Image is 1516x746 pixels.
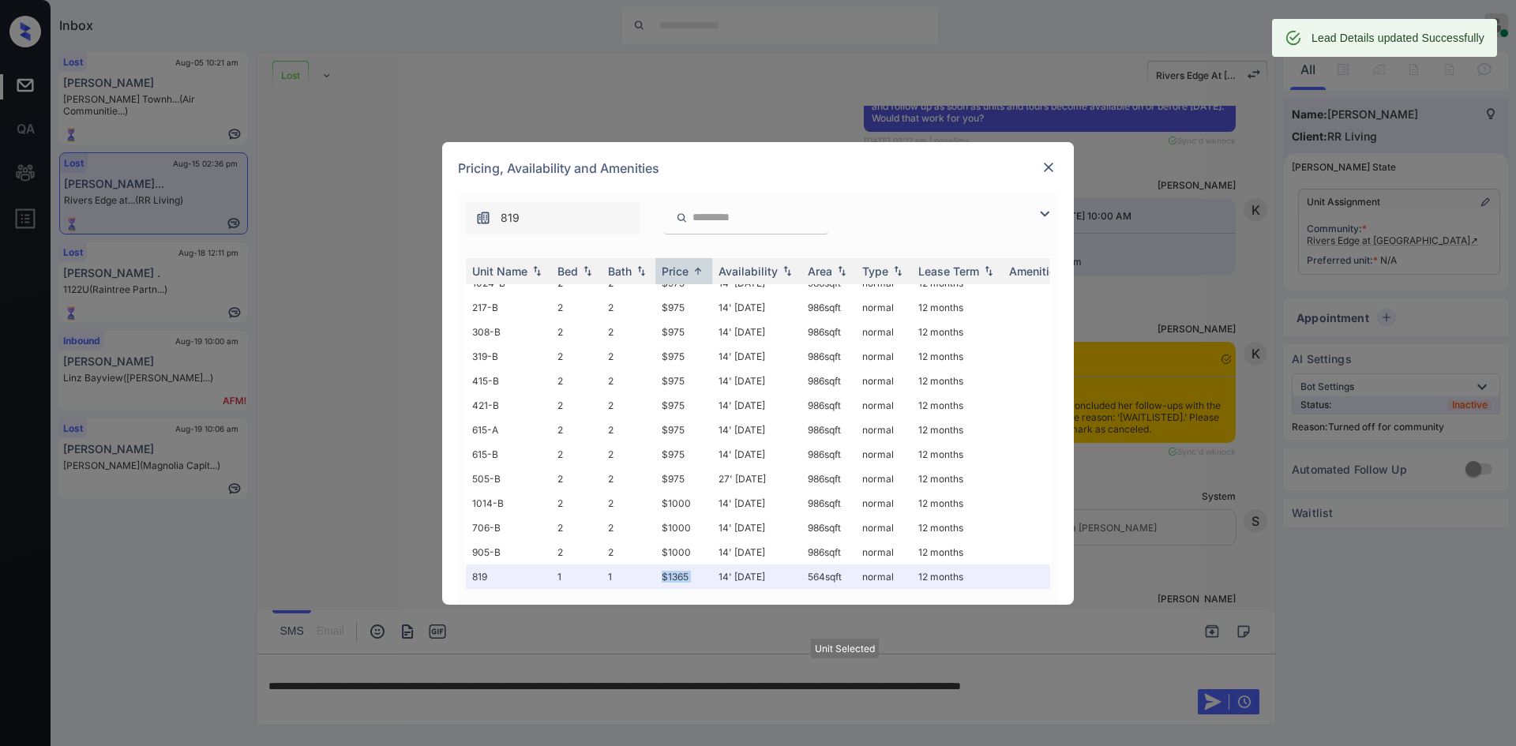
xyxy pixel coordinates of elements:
[912,564,1003,589] td: 12 months
[912,369,1003,393] td: 12 months
[856,320,912,344] td: normal
[912,344,1003,369] td: 12 months
[602,320,655,344] td: 2
[655,515,712,540] td: $1000
[466,491,551,515] td: 1014-B
[801,393,856,418] td: 986 sqft
[712,418,801,442] td: 14' [DATE]
[551,369,602,393] td: 2
[501,209,520,227] span: 819
[1041,159,1056,175] img: close
[801,442,856,467] td: 986 sqft
[655,369,712,393] td: $975
[602,369,655,393] td: 2
[1035,204,1054,223] img: icon-zuma
[712,295,801,320] td: 14' [DATE]
[551,344,602,369] td: 2
[602,393,655,418] td: 2
[442,142,1074,194] div: Pricing, Availability and Amenities
[890,265,906,276] img: sorting
[655,320,712,344] td: $975
[834,265,850,276] img: sorting
[466,540,551,564] td: 905-B
[712,344,801,369] td: 14' [DATE]
[662,264,689,278] div: Price
[712,369,801,393] td: 14' [DATE]
[551,295,602,320] td: 2
[856,295,912,320] td: normal
[801,467,856,491] td: 986 sqft
[862,264,888,278] div: Type
[918,264,979,278] div: Lease Term
[551,515,602,540] td: 2
[912,418,1003,442] td: 12 months
[551,491,602,515] td: 2
[712,393,801,418] td: 14' [DATE]
[475,210,491,226] img: icon-zuma
[602,344,655,369] td: 2
[557,264,578,278] div: Bed
[712,320,801,344] td: 14' [DATE]
[856,540,912,564] td: normal
[856,418,912,442] td: normal
[602,491,655,515] td: 2
[912,515,1003,540] td: 12 months
[856,393,912,418] td: normal
[466,295,551,320] td: 217-B
[529,265,545,276] img: sorting
[551,418,602,442] td: 2
[655,393,712,418] td: $975
[779,265,795,276] img: sorting
[602,295,655,320] td: 2
[801,515,856,540] td: 986 sqft
[655,418,712,442] td: $975
[466,369,551,393] td: 415-B
[1009,264,1062,278] div: Amenities
[551,442,602,467] td: 2
[856,491,912,515] td: normal
[551,393,602,418] td: 2
[466,418,551,442] td: 615-A
[676,211,688,225] img: icon-zuma
[466,393,551,418] td: 421-B
[655,442,712,467] td: $975
[1311,24,1484,52] div: Lead Details updated Successfully
[912,540,1003,564] td: 12 months
[856,442,912,467] td: normal
[551,467,602,491] td: 2
[655,295,712,320] td: $975
[912,491,1003,515] td: 12 months
[856,344,912,369] td: normal
[712,467,801,491] td: 27' [DATE]
[466,515,551,540] td: 706-B
[466,246,551,271] td: 1020-A
[633,265,649,276] img: sorting
[981,265,996,276] img: sorting
[712,442,801,467] td: 14' [DATE]
[912,320,1003,344] td: 12 months
[602,418,655,442] td: 2
[602,564,655,589] td: 1
[466,564,551,589] td: 819
[551,564,602,589] td: 1
[719,264,778,278] div: Availability
[808,264,832,278] div: Area
[912,442,1003,467] td: 12 months
[655,344,712,369] td: $975
[712,515,801,540] td: 14' [DATE]
[655,491,712,515] td: $1000
[912,295,1003,320] td: 12 months
[602,467,655,491] td: 2
[912,393,1003,418] td: 12 months
[466,320,551,344] td: 308-B
[856,564,912,589] td: normal
[602,442,655,467] td: 2
[856,515,912,540] td: normal
[801,344,856,369] td: 986 sqft
[801,295,856,320] td: 986 sqft
[655,467,712,491] td: $975
[801,491,856,515] td: 986 sqft
[912,467,1003,491] td: 12 months
[801,418,856,442] td: 986 sqft
[801,564,856,589] td: 564 sqft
